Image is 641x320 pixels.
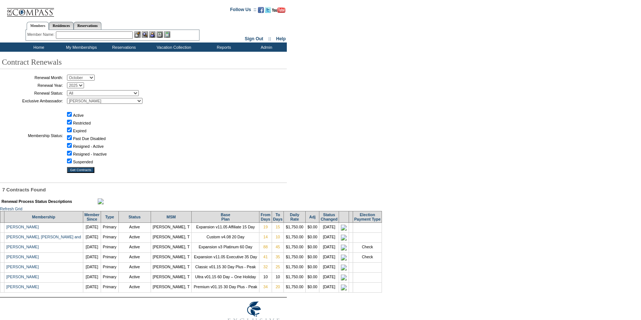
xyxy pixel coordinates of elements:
td: Expansion v11.05 Executive 35 Day [192,252,259,262]
a: [PERSON_NAME] [6,265,39,269]
a: StatusChanged [320,212,338,221]
img: b_edit.gif [134,31,141,38]
td: Primary [101,282,118,292]
img: icon_oraclereceiveverified.gif [341,245,347,251]
td: $1,750.00 [284,232,305,242]
img: Impersonate [149,31,155,38]
td: Primary [101,242,118,252]
label: Restricted [73,121,91,125]
td: [DATE] [83,242,101,252]
img: Follow us on Twitter [265,7,271,13]
td: [PERSON_NAME], T [151,282,192,292]
td: Active [118,272,151,282]
a: Reservations [74,22,101,30]
b: Renewal Process Status Descriptions [1,199,72,204]
a: ElectionPayment Type [354,212,380,221]
td: [DATE] [83,232,101,242]
td: [DATE] [83,252,101,262]
img: Compass Home [6,2,54,17]
a: MSM [167,215,176,219]
td: 25 [272,262,283,272]
td: Primary [101,232,118,242]
td: [DATE] [319,232,339,242]
td: $1,750.00 [284,272,305,282]
td: Ultra v01.15 60 Day – One Holiday [192,272,259,282]
td: Active [118,232,151,242]
td: Check [353,242,382,252]
td: Vacation Collection [144,42,202,52]
img: Subscribe to our YouTube Channel [272,7,285,13]
label: Active [73,113,84,118]
td: $1,750.00 [284,222,305,232]
img: maximize.gif [98,198,104,204]
td: $0.00 [305,262,319,272]
td: $0.00 [305,222,319,232]
td: [DATE] [83,262,101,272]
td: Renewal Status: [2,90,63,96]
label: Resigned - Active [73,144,104,149]
a: Sign Out [245,36,263,41]
a: [PERSON_NAME], [PERSON_NAME] and [6,235,81,239]
td: [DATE] [83,282,101,292]
span: 7 Contracts Found [2,187,46,193]
td: [DATE] [83,222,101,232]
td: Classic v01.15 30 Day Plus - Peak [192,262,259,272]
td: [PERSON_NAME], T [151,242,192,252]
td: Admin [244,42,287,52]
a: DailyRate [290,212,299,221]
td: Active [118,262,151,272]
td: Exclusive Ambassador: [2,98,63,104]
td: Reports [202,42,244,52]
input: Get Contracts [67,167,94,173]
a: Status [128,215,141,219]
td: Primary [101,222,118,232]
img: icon_oraclereceiveverified.gif [341,255,347,261]
a: Members [27,22,49,30]
td: Custom v4.08 20 Day [192,232,259,242]
a: [PERSON_NAME] [6,285,39,289]
td: 35 [272,252,283,262]
td: 19 [259,222,272,232]
img: Reservations [157,31,163,38]
td: [PERSON_NAME], T [151,232,192,242]
td: $1,750.00 [284,282,305,292]
td: $0.00 [305,232,319,242]
a: Subscribe to our YouTube Channel [272,9,285,14]
a: Type [105,215,114,219]
td: Primary [101,272,118,282]
td: Active [118,242,151,252]
td: Home [17,42,59,52]
td: $0.00 [305,272,319,282]
img: icon_approved.gif [341,235,347,241]
td: 32 [259,262,272,272]
td: [PERSON_NAME], T [151,252,192,262]
a: Help [276,36,286,41]
td: Check [353,252,382,262]
td: 10 [272,272,283,282]
td: [DATE] [319,222,339,232]
td: [DATE] [319,282,339,292]
td: $0.00 [305,242,319,252]
td: [DATE] [319,262,339,272]
td: [DATE] [319,272,339,282]
td: Active [118,252,151,262]
img: icon_approved.gif [341,275,347,280]
td: Active [118,282,151,292]
a: [PERSON_NAME] [6,245,39,249]
span: :: [268,36,271,41]
td: 10 [272,232,283,242]
td: 34 [259,282,272,292]
img: b_calculator.gif [164,31,170,38]
td: Renewal Year: [2,82,63,88]
img: icon_approved.gif [341,225,347,231]
td: [PERSON_NAME], T [151,222,192,232]
td: Reservations [102,42,144,52]
td: [PERSON_NAME], T [151,272,192,282]
td: 45 [272,242,283,252]
td: Expansion v11.05 Affiliate 15 Day [192,222,259,232]
a: ToDays [273,212,282,221]
td: 15 [272,222,283,232]
a: [PERSON_NAME] [6,255,39,259]
td: Active [118,222,151,232]
td: 14 [259,232,272,242]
